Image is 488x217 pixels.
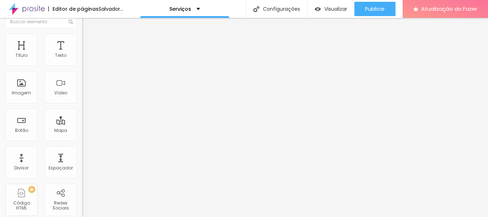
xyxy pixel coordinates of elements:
[99,5,123,13] font: Salvador...
[169,5,191,13] font: Serviços
[5,15,77,28] input: Buscar elemento
[53,5,99,13] font: Editor de páginas
[13,200,30,211] font: Código HTML
[54,127,67,133] font: Mapa
[82,18,488,217] iframe: Editor
[421,5,477,13] font: Atualização do Fazer
[14,165,29,171] font: Divisor
[54,90,67,96] font: Vídeo
[365,5,385,13] font: Publicar
[253,6,259,12] img: Ícone
[49,165,73,171] font: Espaçador
[324,5,347,13] font: Visualizar
[55,52,66,58] font: Texto
[12,90,31,96] font: Imagem
[69,20,73,24] img: Ícone
[315,6,321,12] img: view-1.svg
[15,127,28,133] font: Botão
[354,2,395,16] button: Publicar
[15,52,28,58] font: Título
[263,5,300,13] font: Configurações
[53,200,69,211] font: Redes Sociais
[308,2,354,16] button: Visualizar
